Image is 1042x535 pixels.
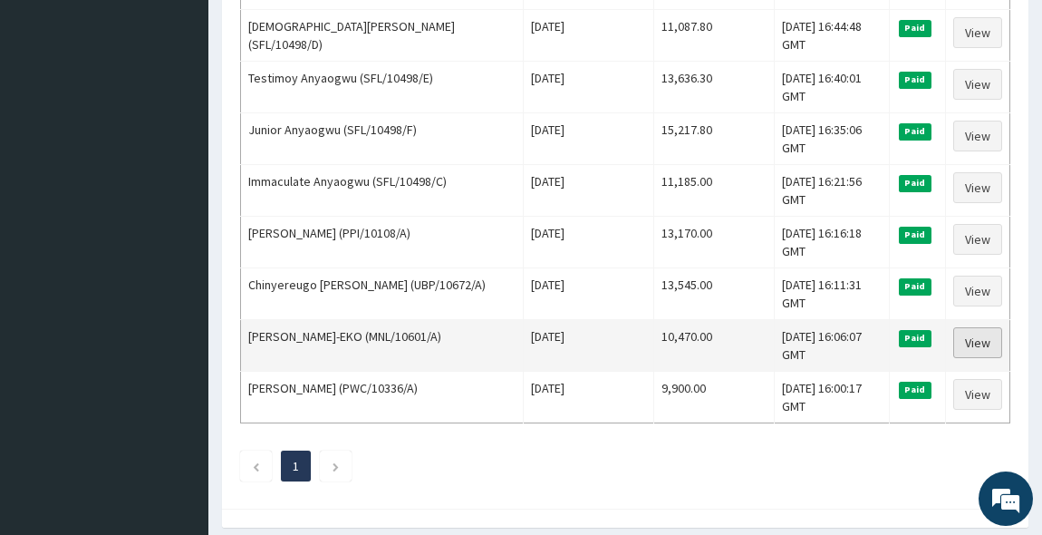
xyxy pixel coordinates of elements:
td: 11,087.80 [654,10,775,62]
td: 13,545.00 [654,268,775,320]
a: View [953,17,1002,48]
span: Paid [899,278,931,295]
td: [DATE] [524,268,654,320]
a: View [953,224,1002,255]
td: Testimoy Anyaogwu (SFL/10498/E) [241,62,524,113]
td: [PERSON_NAME]-EKO (MNL/10601/A) [241,320,524,372]
td: [DATE] 16:21:56 GMT [774,165,889,217]
div: Chat with us now [94,102,304,125]
td: Junior Anyaogwu (SFL/10498/F) [241,113,524,165]
td: [PERSON_NAME] (PPI/10108/A) [241,217,524,268]
td: 11,185.00 [654,165,775,217]
span: We're online! [105,155,250,338]
a: View [953,379,1002,410]
td: [DATE] 16:44:48 GMT [774,10,889,62]
span: Paid [899,382,931,398]
td: [DATE] 16:00:17 GMT [774,372,889,423]
td: 9,900.00 [654,372,775,423]
td: [DATE] [524,372,654,423]
div: Minimize live chat window [297,9,341,53]
td: 10,470.00 [654,320,775,372]
a: View [953,69,1002,100]
td: [DATE] 16:16:18 GMT [774,217,889,268]
td: [DATE] 16:11:31 GMT [774,268,889,320]
a: View [953,172,1002,203]
td: 13,170.00 [654,217,775,268]
td: [DATE] [524,62,654,113]
span: Paid [899,72,931,88]
td: 15,217.80 [654,113,775,165]
span: Paid [899,330,931,346]
td: [DATE] [524,10,654,62]
img: d_794563401_company_1708531726252_794563401 [34,91,73,136]
span: Paid [899,123,931,140]
td: [DATE] [524,165,654,217]
a: View [953,276,1002,306]
td: [DATE] [524,113,654,165]
span: Paid [899,175,931,191]
span: Paid [899,20,931,36]
td: [DATE] 16:35:06 GMT [774,113,889,165]
td: [DATE] 16:06:07 GMT [774,320,889,372]
td: [DEMOGRAPHIC_DATA][PERSON_NAME] (SFL/10498/D) [241,10,524,62]
td: [DATE] 16:40:01 GMT [774,62,889,113]
textarea: Type your message and hit 'Enter' [9,349,345,413]
td: [PERSON_NAME] (PWC/10336/A) [241,372,524,423]
td: Immaculate Anyaogwu (SFL/10498/C) [241,165,524,217]
td: [DATE] [524,320,654,372]
td: Chinyereugo [PERSON_NAME] (UBP/10672/A) [241,268,524,320]
a: Page 1 is your current page [293,458,299,474]
a: Previous page [252,458,260,474]
td: 13,636.30 [654,62,775,113]
span: Paid [899,227,931,243]
td: [DATE] [524,217,654,268]
a: View [953,121,1002,151]
a: View [953,327,1002,358]
a: Next page [332,458,340,474]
